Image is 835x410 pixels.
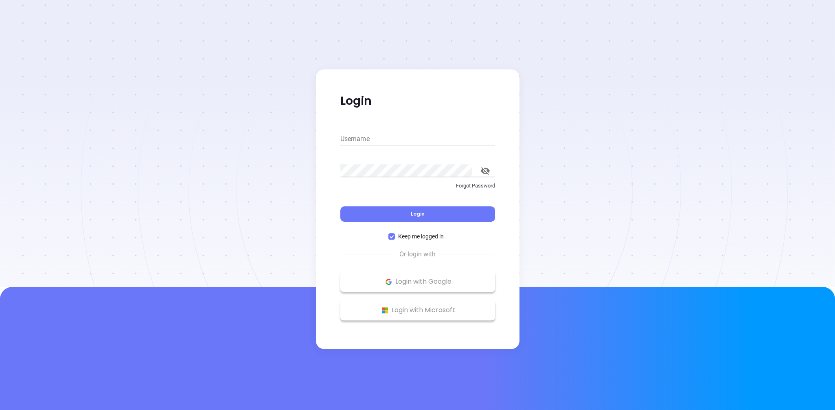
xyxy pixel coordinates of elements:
[340,206,495,222] button: Login
[340,182,495,196] a: Forgot Password
[395,232,447,241] span: Keep me logged in
[380,305,390,315] img: Microsoft Logo
[340,94,495,108] p: Login
[344,276,491,288] p: Login with Google
[395,249,440,259] span: Or login with
[340,300,495,320] button: Microsoft Logo Login with Microsoft
[340,271,495,292] button: Google Logo Login with Google
[384,277,394,287] img: Google Logo
[340,182,495,190] p: Forgot Password
[411,210,425,217] span: Login
[476,161,495,181] button: toggle password visibility
[344,304,491,316] p: Login with Microsoft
